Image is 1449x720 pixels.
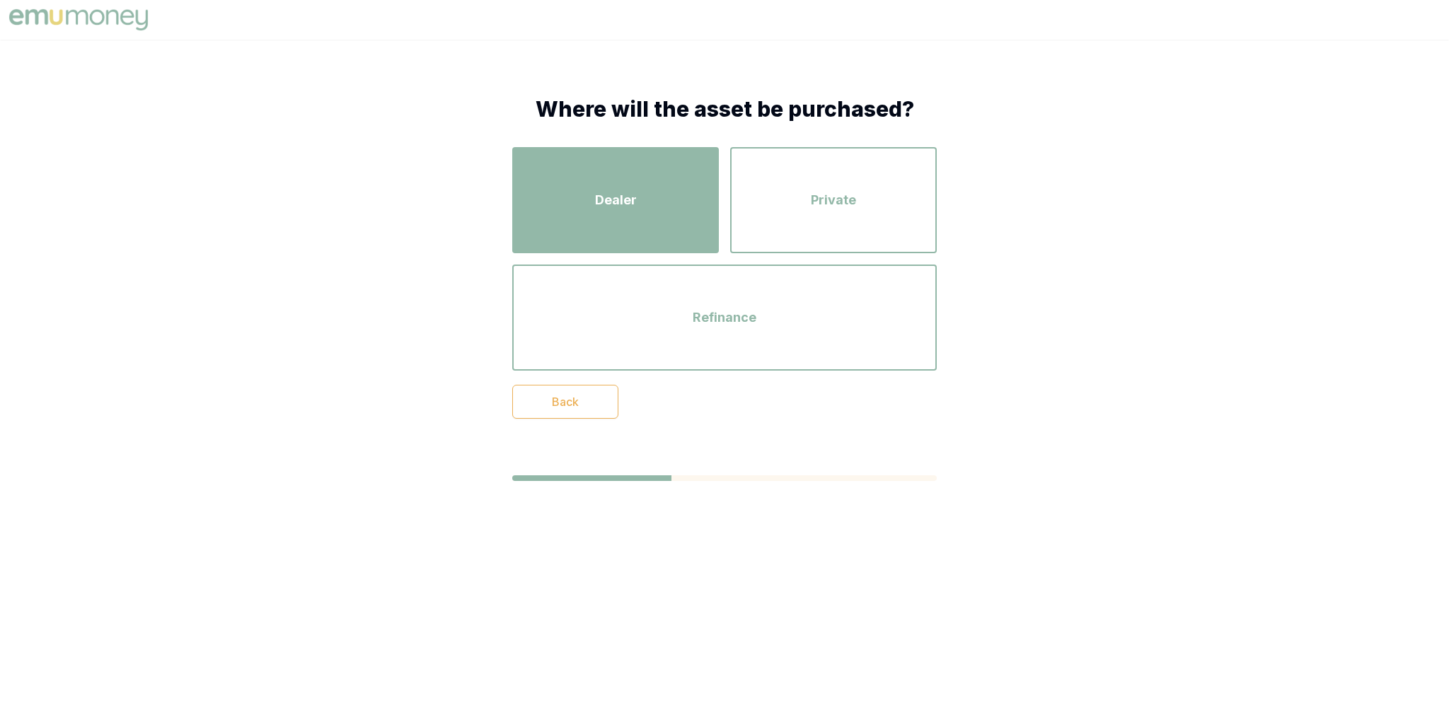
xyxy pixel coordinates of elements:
span: Refinance [693,308,756,327]
button: Dealer [512,147,719,253]
button: Private [730,147,937,253]
button: Back [512,385,618,419]
img: Emu Money [6,6,151,34]
span: Private [811,190,856,210]
h1: Where will the asset be purchased? [512,96,937,122]
span: Dealer [595,190,637,210]
button: Refinance [512,265,937,371]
